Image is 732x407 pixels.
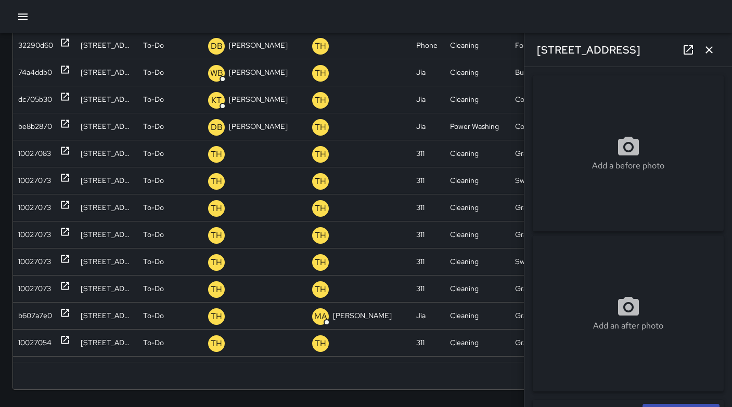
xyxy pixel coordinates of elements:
div: 32290d60 [18,32,53,59]
p: TH [315,202,326,215]
p: TH [315,175,326,188]
p: TH [211,148,222,161]
div: Cleaning [445,167,510,194]
p: To-Do [143,221,164,248]
p: MA [314,310,327,323]
div: Cleaning [445,194,510,221]
div: 393 7th Street [75,275,138,302]
div: 311 [411,194,445,221]
div: Cleaning [445,275,510,302]
div: 311 [411,329,445,356]
p: [PERSON_NAME] [333,303,392,329]
div: 10027073 [18,275,51,302]
div: dc705b30 [18,86,52,113]
p: TH [315,121,326,134]
p: To-Do [143,330,164,356]
p: TH [315,94,326,107]
div: Phone [411,32,445,59]
p: TH [315,67,326,80]
div: Power Washing [445,113,510,140]
div: 397 8th Street [75,194,138,221]
div: be8b2870 [18,113,52,140]
div: Cleaning [445,221,510,248]
div: 1086 Folsom Street [75,302,138,329]
div: For Pressure Washer [510,32,575,59]
div: Cleaning [445,329,510,356]
p: DB [211,121,223,134]
div: 10027073 [18,167,51,194]
p: [PERSON_NAME] [229,59,288,86]
p: To-Do [143,140,164,167]
div: Cleaning [445,32,510,59]
div: 74a4ddb0 [18,59,52,86]
div: 10027073 [18,194,51,221]
p: To-Do [143,194,164,221]
div: Graffiti [510,194,575,221]
div: Bulk [510,59,575,86]
p: TH [211,337,222,350]
div: 1112 Harrison Street [75,248,138,275]
div: Code Brown [510,113,575,140]
div: 1150 Folsom Street [75,86,138,113]
div: 311 [411,221,445,248]
div: Cleaning [445,248,510,275]
p: TH [211,310,222,323]
div: Jia [411,59,445,86]
div: 1133 Folsom Street [75,113,138,140]
div: Jia [411,86,445,113]
p: TH [315,148,326,161]
p: [PERSON_NAME] [229,32,288,59]
p: To-Do [143,303,164,329]
p: To-Do [143,167,164,194]
div: 311 [411,275,445,302]
p: WB [210,67,223,80]
div: 10027073 [18,221,51,248]
div: Sweep [510,248,575,275]
p: TH [211,202,222,215]
div: Graffiti [510,302,575,329]
p: KT [211,94,222,107]
div: b607a7e0 [18,303,52,329]
div: Jia [411,302,445,329]
p: [PERSON_NAME] [229,86,288,113]
div: Graffiti [510,221,575,248]
p: TH [211,283,222,296]
p: TH [211,256,222,269]
p: TH [315,337,326,350]
p: TH [315,283,326,296]
div: 397 8th Street [75,167,138,194]
div: 820 Bryant Street [75,59,138,86]
p: To-Do [143,113,164,140]
div: Graffiti [510,329,575,356]
div: 10027073 [18,248,51,275]
div: Jia [411,113,445,140]
div: 55 Grace Street [75,32,138,59]
div: 188 Russ Street [75,329,138,356]
div: 311 [411,140,445,167]
div: Cleaning [445,59,510,86]
div: Cleaning [445,140,510,167]
p: To-Do [143,248,164,275]
div: 321 11th Street [75,140,138,167]
p: To-Do [143,275,164,302]
div: Cleaning [445,86,510,113]
p: TH [211,175,222,188]
div: 10027054 [18,330,52,356]
div: 311 [411,167,445,194]
p: [PERSON_NAME] [229,113,288,140]
p: TH [315,40,326,52]
p: TH [315,256,326,269]
div: Sweep [510,167,575,194]
p: To-Do [143,32,164,59]
p: To-Do [143,86,164,113]
div: 10027083 [18,140,51,167]
p: TH [315,229,326,242]
div: 311 [411,248,445,275]
div: Graffiti [510,275,575,302]
p: DB [211,40,223,52]
div: Graffiti [510,140,575,167]
div: 393 7th Street [75,221,138,248]
p: To-Do [143,59,164,86]
p: TH [211,229,222,242]
div: Cleaning [445,302,510,329]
